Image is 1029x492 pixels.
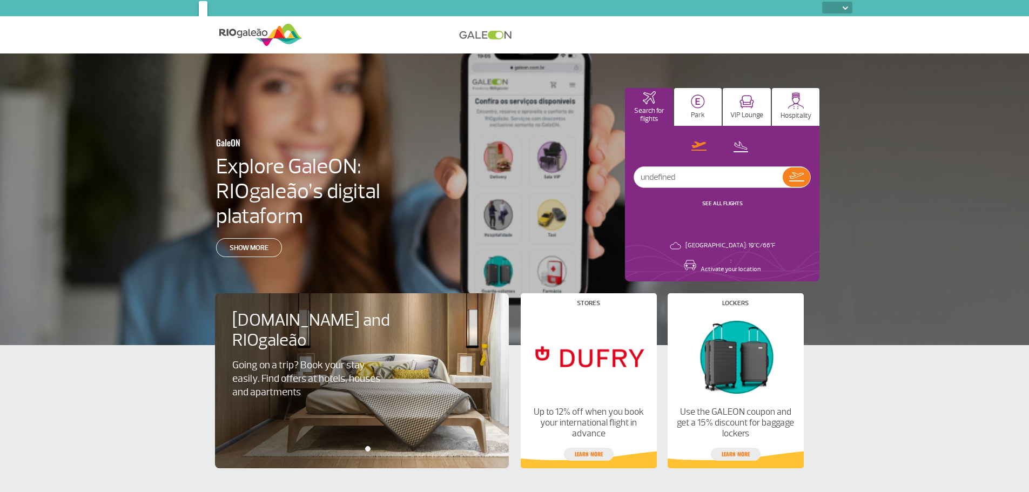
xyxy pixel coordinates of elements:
a: SEE ALL FLIGHTS [702,200,743,207]
button: VIP Lounge [723,88,771,126]
input: undefined [634,167,783,187]
img: hospitality.svg [788,92,804,109]
button: Search for flights [625,88,673,126]
p: Park [691,111,705,119]
button: Park [674,88,722,126]
p: Going on a trip? Book your stay easily. Find offers at hotels, houses and apartments [232,359,386,399]
a: [DOMAIN_NAME] and RIOgaleãoGoing on a trip? Book your stay easily. Find offers at hotels, houses ... [232,311,492,399]
a: Show more [216,238,282,257]
p: : Activate your location [701,257,761,274]
h4: Lockers [722,300,749,306]
img: airplaneHomeActive.svg [643,91,656,104]
p: [GEOGRAPHIC_DATA]: 19°C/66°F [685,241,775,250]
a: Learn more [564,448,614,461]
button: SEE ALL FLIGHTS [699,199,746,208]
img: carParkingHome.svg [691,95,705,109]
img: Lockers [676,315,794,398]
h4: Explore GaleON: RIOgaleão’s digital plataform [216,154,449,228]
img: vipRoom.svg [739,95,754,109]
button: Hospitality [772,88,820,126]
a: Learn more [711,448,761,461]
p: Search for flights [630,107,668,123]
h4: Stores [577,300,600,306]
img: Stores [529,315,647,398]
p: Hospitality [781,112,811,120]
h3: GaleON [216,131,396,154]
p: VIP Lounge [730,111,763,119]
p: Use the GALEON coupon and get a 15% discount for baggage lockers [676,407,794,439]
p: Up to 12% off when you book your international flight in advance [529,407,647,439]
h4: [DOMAIN_NAME] and RIOgaleão [232,311,404,351]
